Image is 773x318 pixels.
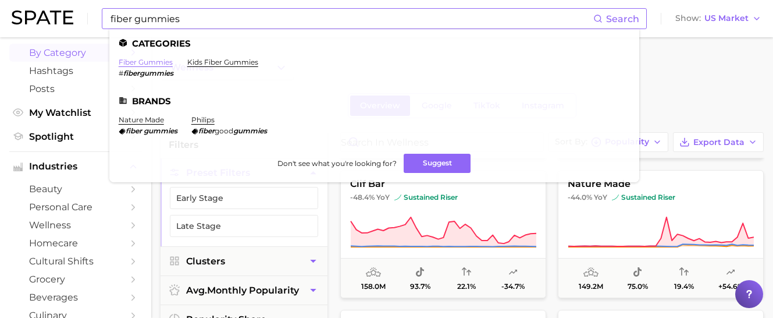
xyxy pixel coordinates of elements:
a: nature made [119,115,164,124]
span: personal care [29,202,122,213]
button: Industries [9,158,142,175]
span: Industries [29,161,122,172]
span: My Watchlist [29,107,122,118]
span: popularity predicted growth: Very Unlikely [508,266,518,280]
span: beverages [29,292,122,303]
a: by Category [9,44,142,62]
a: Spotlight [9,128,142,146]
button: Early Stage [170,187,318,209]
span: 22.1% [457,282,476,291]
span: wellness [29,220,122,231]
a: beverages [9,288,142,306]
span: grocery [29,274,122,285]
span: monthly popularity [186,285,299,296]
span: popularity predicted growth: Likely [726,266,735,280]
span: -44.0% [568,193,592,202]
span: Search [606,13,639,24]
span: Export Data [693,137,744,147]
span: average monthly popularity: Very High Popularity [583,266,599,280]
span: popularity share: TikTok [633,266,642,280]
em: fiber [126,126,142,135]
span: 75.0% [628,282,648,291]
span: 93.7% [410,282,430,291]
img: sustained riser [394,194,401,201]
a: grocery [9,270,142,288]
img: SPATE [12,10,73,24]
button: clif bar-48.4% YoYsustained risersustained riser158.0m93.7%22.1%-34.7% [340,170,546,298]
a: Posts [9,80,142,98]
em: gummies [233,126,267,135]
span: YoY [376,193,390,202]
span: cultural shifts [29,256,122,267]
span: beauty [29,183,122,195]
span: -48.4% [350,193,375,202]
span: good [215,126,233,135]
li: Brands [119,96,630,106]
span: Clusters [186,256,225,267]
li: Categories [119,38,630,48]
a: beauty [9,180,142,198]
button: avg.monthly popularity [161,276,327,305]
span: # [119,69,123,77]
span: popularity share: TikTok [415,266,425,280]
span: US Market [704,15,749,22]
em: fiber [198,126,215,135]
a: Hashtags [9,62,142,80]
button: Suggest [404,154,471,173]
span: +54.6% [718,282,743,291]
a: philips [191,115,215,124]
span: by Category [29,47,122,58]
span: nature made [558,179,763,189]
em: gummies [144,126,177,135]
input: Search here for a brand, industry, or ingredient [109,9,593,29]
span: Show [675,15,701,22]
button: Export Data [673,132,764,152]
span: 149.2m [579,282,603,291]
span: popularity convergence: Low Convergence [462,266,471,280]
span: Don't see what you're looking for? [277,159,397,168]
button: Late Stage [170,215,318,237]
span: homecare [29,238,122,249]
a: fiber gummies [119,58,173,66]
a: homecare [9,234,142,252]
a: cultural shifts [9,252,142,270]
span: average monthly popularity: Very High Popularity [366,266,381,280]
button: Clusters [161,247,327,275]
span: Posts [29,83,122,94]
a: My Watchlist [9,104,142,122]
span: 158.0m [361,282,386,291]
span: -34.7% [501,282,525,291]
span: sustained riser [612,193,675,202]
button: nature made-44.0% YoYsustained risersustained riser149.2m75.0%19.4%+54.6% [558,170,764,298]
span: Spotlight [29,131,122,142]
button: ShowUS Market [672,11,764,26]
span: popularity convergence: Very Low Convergence [679,266,689,280]
span: clif bar [341,179,546,189]
a: wellness [9,216,142,234]
a: kids fiber gummies [187,58,258,66]
em: fibergummies [123,69,173,77]
a: personal care [9,198,142,216]
abbr: average [186,285,207,296]
img: sustained riser [612,194,619,201]
span: sustained riser [394,193,458,202]
span: YoY [594,193,607,202]
span: Hashtags [29,65,122,76]
span: 19.4% [674,282,694,291]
